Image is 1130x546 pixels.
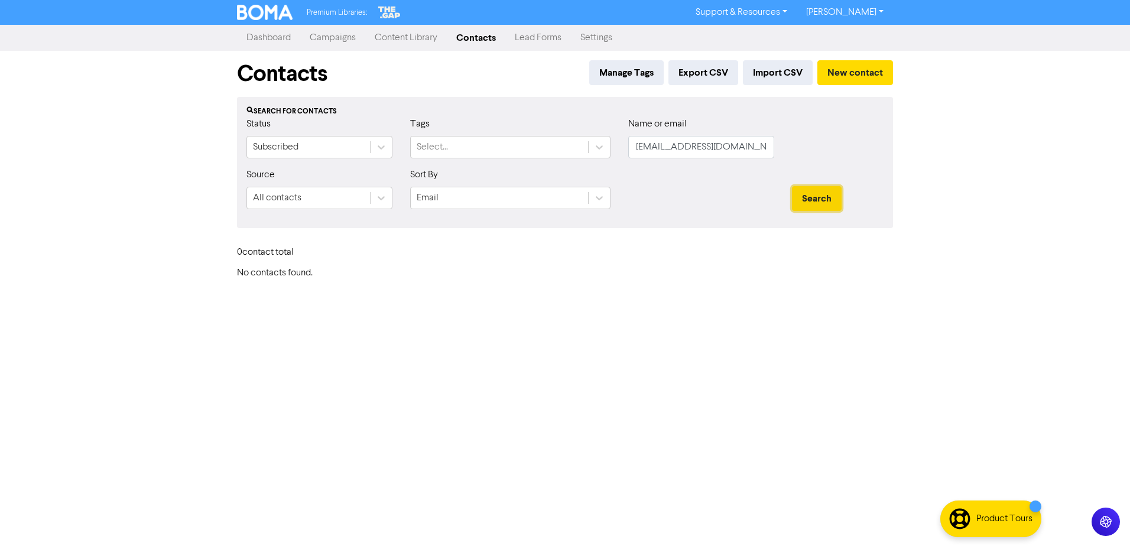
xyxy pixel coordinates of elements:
[668,60,738,85] button: Export CSV
[410,168,438,182] label: Sort By
[307,9,367,17] span: Premium Libraries:
[447,26,505,50] a: Contacts
[237,26,300,50] a: Dashboard
[797,3,893,22] a: [PERSON_NAME]
[376,5,402,20] img: The Gap
[792,186,842,211] button: Search
[253,191,301,205] div: All contacts
[237,247,332,258] h6: 0 contact total
[253,140,298,154] div: Subscribed
[817,60,893,85] button: New contact
[417,191,439,205] div: Email
[571,26,622,50] a: Settings
[1071,489,1130,546] iframe: Chat Widget
[246,168,275,182] label: Source
[237,5,293,20] img: BOMA Logo
[505,26,571,50] a: Lead Forms
[589,60,664,85] button: Manage Tags
[686,3,797,22] a: Support & Resources
[743,60,813,85] button: Import CSV
[410,117,430,131] label: Tags
[237,60,327,87] h1: Contacts
[246,106,884,117] div: Search for contacts
[246,117,271,131] label: Status
[628,117,687,131] label: Name or email
[237,268,893,279] h6: No contacts found.
[300,26,365,50] a: Campaigns
[417,140,448,154] div: Select...
[365,26,447,50] a: Content Library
